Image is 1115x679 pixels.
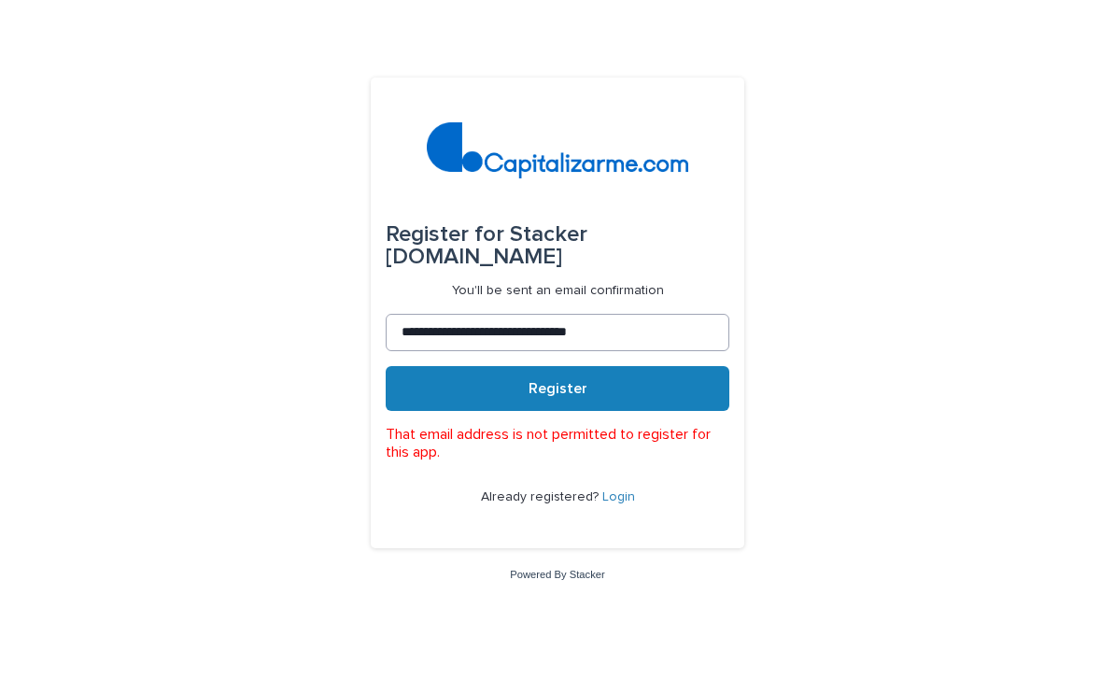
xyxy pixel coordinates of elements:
[452,283,664,299] p: You'll be sent an email confirmation
[481,490,602,503] span: Already registered?
[386,223,504,246] span: Register for
[386,366,729,411] button: Register
[427,122,689,178] img: 4arMvv9wSvmHTHbXwTim
[529,381,587,396] span: Register
[386,426,729,461] p: That email address is not permitted to register for this app.
[386,208,729,283] div: Stacker [DOMAIN_NAME]
[602,490,635,503] a: Login
[510,569,604,580] a: Powered By Stacker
